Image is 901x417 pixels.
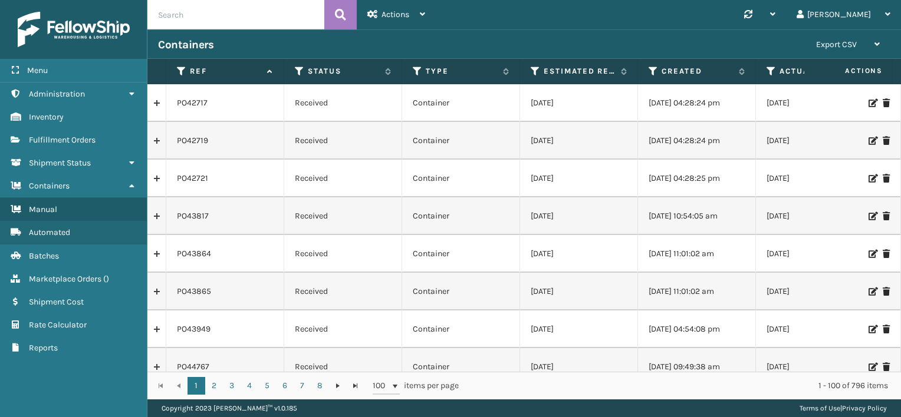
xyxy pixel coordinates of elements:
label: Estimated Receiving Date [544,66,615,77]
td: [DATE] [756,197,874,235]
span: Manual [29,204,57,214]
td: Container [402,197,520,235]
span: Export CSV [816,39,857,49]
span: Actions [382,9,409,19]
a: PO43864 [177,248,211,260]
label: Created [662,66,733,77]
td: Container [402,310,520,348]
img: logo [18,12,130,47]
td: [DATE] [520,310,638,348]
i: Delete [883,212,890,220]
span: Inventory [29,112,64,122]
a: Go to the next page [329,377,347,395]
a: 1 [188,377,205,395]
i: Delete [883,325,890,333]
a: 3 [223,377,241,395]
a: PO44767 [177,361,209,373]
a: PO43817 [177,210,209,222]
td: [DATE] [520,84,638,122]
td: Received [284,84,402,122]
td: [DATE] 04:28:24 pm [638,122,756,160]
td: [DATE] [756,273,874,310]
td: [DATE] [520,122,638,160]
i: Delete [883,174,890,183]
span: Fulfillment Orders [29,135,96,145]
label: Actual Receiving Date [780,66,851,77]
i: Edit [869,363,876,371]
td: [DATE] [756,84,874,122]
a: 2 [205,377,223,395]
span: Go to the last page [351,381,360,390]
i: Edit [869,250,876,258]
h3: Containers [158,38,213,52]
td: Received [284,235,402,273]
td: Received [284,122,402,160]
td: Container [402,235,520,273]
td: Container [402,348,520,386]
i: Edit [869,325,876,333]
td: Received [284,160,402,197]
td: [DATE] 04:54:08 pm [638,310,756,348]
a: PO42719 [177,135,208,147]
a: 6 [276,377,294,395]
span: ( ) [103,274,109,284]
a: PO42717 [177,97,208,109]
span: Shipment Cost [29,297,84,307]
span: Shipment Status [29,158,91,168]
span: items per page [373,377,459,395]
td: [DATE] [520,235,638,273]
i: Edit [869,287,876,296]
td: [DATE] 04:28:25 pm [638,160,756,197]
label: Status [308,66,379,77]
a: 8 [311,377,329,395]
a: 4 [241,377,258,395]
i: Edit [869,212,876,220]
i: Edit [869,174,876,183]
a: Terms of Use [800,404,840,412]
td: Container [402,160,520,197]
td: [DATE] 11:01:02 am [638,273,756,310]
i: Delete [883,363,890,371]
span: Actions [808,61,890,81]
td: Received [284,273,402,310]
td: Received [284,348,402,386]
span: Containers [29,181,70,191]
td: [DATE] 09:49:38 am [638,348,756,386]
i: Edit [869,137,876,145]
div: | [800,399,887,417]
a: 5 [258,377,276,395]
td: [DATE] [756,160,874,197]
a: PO42721 [177,173,208,184]
span: 100 [373,380,390,392]
td: [DATE] 04:28:24 pm [638,84,756,122]
span: Batches [29,251,59,261]
td: [DATE] [756,122,874,160]
div: 1 - 100 of 796 items [475,380,889,392]
td: Received [284,197,402,235]
td: [DATE] [756,348,874,386]
td: [DATE] [520,348,638,386]
i: Delete [883,137,890,145]
td: [DATE] [520,160,638,197]
span: Reports [29,343,58,353]
span: Marketplace Orders [29,274,101,284]
span: Automated [29,227,70,237]
a: PO43949 [177,323,211,335]
td: Container [402,84,520,122]
span: Administration [29,89,85,99]
td: Container [402,122,520,160]
td: [DATE] [520,273,638,310]
td: Container [402,273,520,310]
span: Rate Calculator [29,320,87,330]
span: Menu [27,65,48,75]
p: Copyright 2023 [PERSON_NAME]™ v 1.0.185 [162,399,297,417]
span: Go to the next page [333,381,343,390]
label: Ref [190,66,261,77]
label: Type [426,66,497,77]
a: Privacy Policy [842,404,887,412]
a: 7 [294,377,311,395]
td: Received [284,310,402,348]
a: Go to the last page [347,377,364,395]
td: [DATE] [756,310,874,348]
td: [DATE] 11:01:02 am [638,235,756,273]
